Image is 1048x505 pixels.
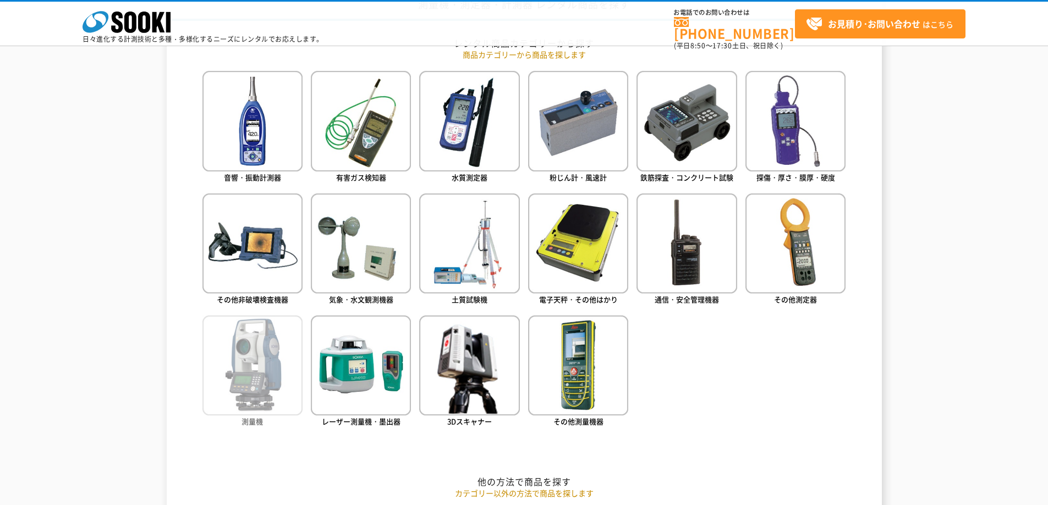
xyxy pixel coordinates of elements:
img: 通信・安全管理機器 [637,193,737,293]
img: その他測定器 [745,193,846,293]
a: その他測定器 [745,193,846,307]
a: [PHONE_NUMBER] [674,17,795,40]
a: 音響・振動計測器 [202,71,303,185]
img: 音響・振動計測器 [202,71,303,171]
span: 電子天秤・その他はかり [539,294,618,304]
strong: お見積り･お問い合わせ [828,17,920,30]
span: 17:30 [712,41,732,51]
img: その他非破壊検査機器 [202,193,303,293]
a: その他測量機器 [528,315,628,429]
span: レーザー測量機・墨出器 [322,416,400,426]
span: お電話でのお問い合わせは [674,9,795,16]
span: その他測量機器 [553,416,603,426]
span: その他測定器 [774,294,817,304]
img: レーザー測量機・墨出器 [311,315,411,415]
span: 鉄筋探査・コンクリート試験 [640,172,733,182]
a: 気象・水文観測機器 [311,193,411,307]
a: 測量機 [202,315,303,429]
a: 有害ガス検知器 [311,71,411,185]
a: 探傷・厚さ・膜厚・硬度 [745,71,846,185]
h2: 他の方法で商品を探す [202,476,846,487]
img: 有害ガス検知器 [311,71,411,171]
span: 探傷・厚さ・膜厚・硬度 [756,172,835,182]
p: 商品カテゴリーから商品を探します [202,49,846,60]
span: はこちら [806,16,953,32]
img: 鉄筋探査・コンクリート試験 [637,71,737,171]
img: 探傷・厚さ・膜厚・硬度 [745,71,846,171]
span: 有害ガス検知器 [336,172,386,182]
a: レーザー測量機・墨出器 [311,315,411,429]
a: 通信・安全管理機器 [637,193,737,307]
span: 水質測定器 [452,172,487,182]
span: 音響・振動計測器 [224,172,281,182]
img: 土質試験機 [419,193,519,293]
span: 測量機 [242,416,263,426]
img: 粉じん計・風速計 [528,71,628,171]
a: 3Dスキャナー [419,315,519,429]
p: 日々進化する計測技術と多種・多様化するニーズにレンタルでお応えします。 [83,36,323,42]
img: 測量機 [202,315,303,415]
img: 水質測定器 [419,71,519,171]
a: 電子天秤・その他はかり [528,193,628,307]
a: 鉄筋探査・コンクリート試験 [637,71,737,185]
a: 粉じん計・風速計 [528,71,628,185]
img: 気象・水文観測機器 [311,193,411,293]
img: その他測量機器 [528,315,628,415]
span: 3Dスキャナー [447,416,492,426]
img: 3Dスキャナー [419,315,519,415]
a: その他非破壊検査機器 [202,193,303,307]
span: 気象・水文観測機器 [329,294,393,304]
p: カテゴリー以外の方法で商品を探します [202,487,846,499]
img: 電子天秤・その他はかり [528,193,628,293]
a: 水質測定器 [419,71,519,185]
span: 8:50 [690,41,706,51]
span: 粉じん計・風速計 [550,172,607,182]
a: 土質試験機 [419,193,519,307]
span: 土質試験機 [452,294,487,304]
span: その他非破壊検査機器 [217,294,288,304]
span: (平日 ～ 土日、祝日除く) [674,41,783,51]
span: 通信・安全管理機器 [655,294,719,304]
a: お見積り･お問い合わせはこちら [795,9,965,38]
